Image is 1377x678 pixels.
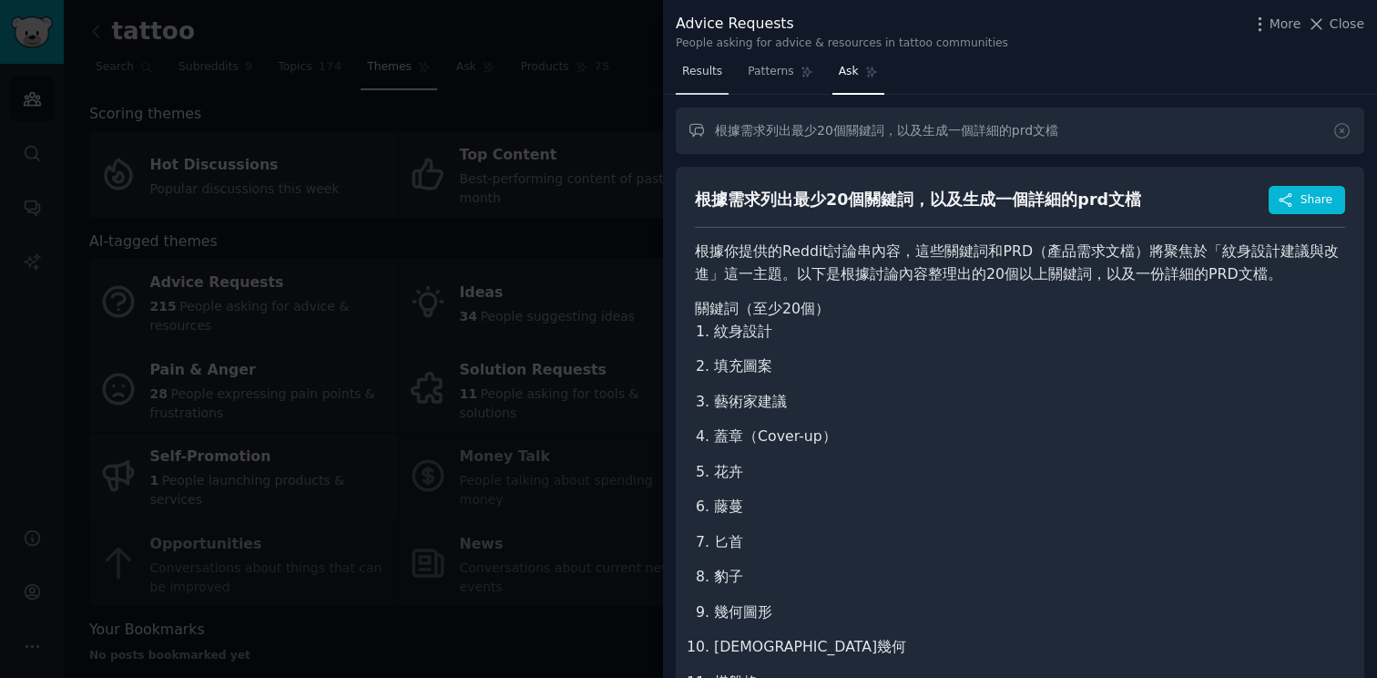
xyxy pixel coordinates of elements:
[1250,15,1301,34] button: More
[695,189,1141,211] div: 根據需求列出最少20個關鍵詞，以及生成一個詳細的prd文檔
[714,601,1345,624] li: 幾何圖形
[1269,186,1345,215] button: Share
[676,36,1008,52] div: People asking for advice & resources in tattoo communities
[714,461,1345,484] li: 花卉
[695,298,1345,321] h3: 關鍵詞（至少20個）
[714,391,1345,414] li: 藝術家建議
[714,321,1345,344] li: 紋身設計
[1307,15,1364,34] button: Close
[682,64,722,80] span: Results
[676,108,1364,154] input: Ask a question about Advice Requests in this audience...
[695,241,1345,285] p: 根據你提供的Reddit討論串內容，這些關鍵詞和PRD（產品需求文檔）將聚焦於「紋身設計建議與改進」這一主題。以下是根據討論內容整理出的20個以上關鍵詞，以及一份詳細的PRD文檔。
[1300,192,1332,209] span: Share
[714,355,1345,378] li: 填充圖案
[741,57,819,95] a: Patterns
[676,13,1008,36] div: Advice Requests
[832,57,884,95] a: Ask
[839,64,859,80] span: Ask
[1330,15,1364,34] span: Close
[714,426,1345,448] li: 蓋章（Cover-up）
[714,636,1345,659] li: [DEMOGRAPHIC_DATA]幾何
[676,57,729,95] a: Results
[748,64,793,80] span: Patterns
[1270,15,1301,34] span: More
[714,531,1345,554] li: 匕首
[714,496,1345,519] li: 藤蔓
[714,566,1345,589] li: 豹子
